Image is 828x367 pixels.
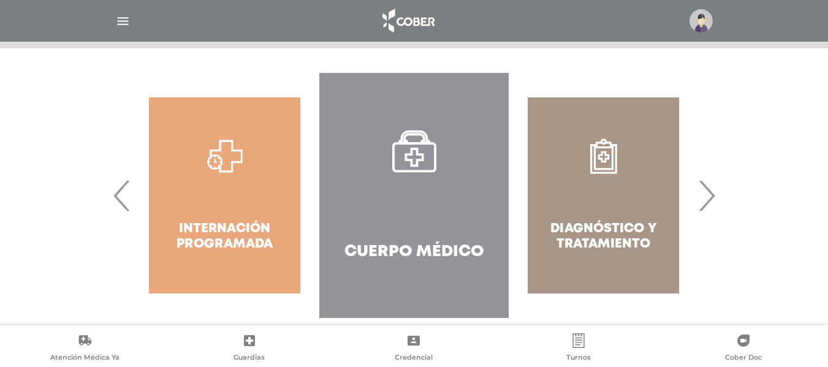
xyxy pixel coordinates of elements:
[694,162,718,229] span: Next
[332,333,496,365] a: Credencial
[110,162,134,229] span: Previous
[661,333,826,365] a: Cober Doc
[319,73,509,318] a: Cuerpo Médico
[496,333,661,365] a: Turnos
[689,9,713,32] img: profile-placeholder.svg
[725,353,762,364] span: Cober Doc
[566,353,591,364] span: Turnos
[115,13,131,29] img: Cober_menu-lines-white.svg
[50,353,120,364] span: Atención Médica Ya
[344,243,484,262] h4: Cuerpo Médico
[376,6,440,36] img: logo_cober_home-white.png
[234,353,265,364] span: Guardias
[167,333,332,365] a: Guardias
[2,333,167,365] a: Atención Médica Ya
[395,353,433,364] span: Credencial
